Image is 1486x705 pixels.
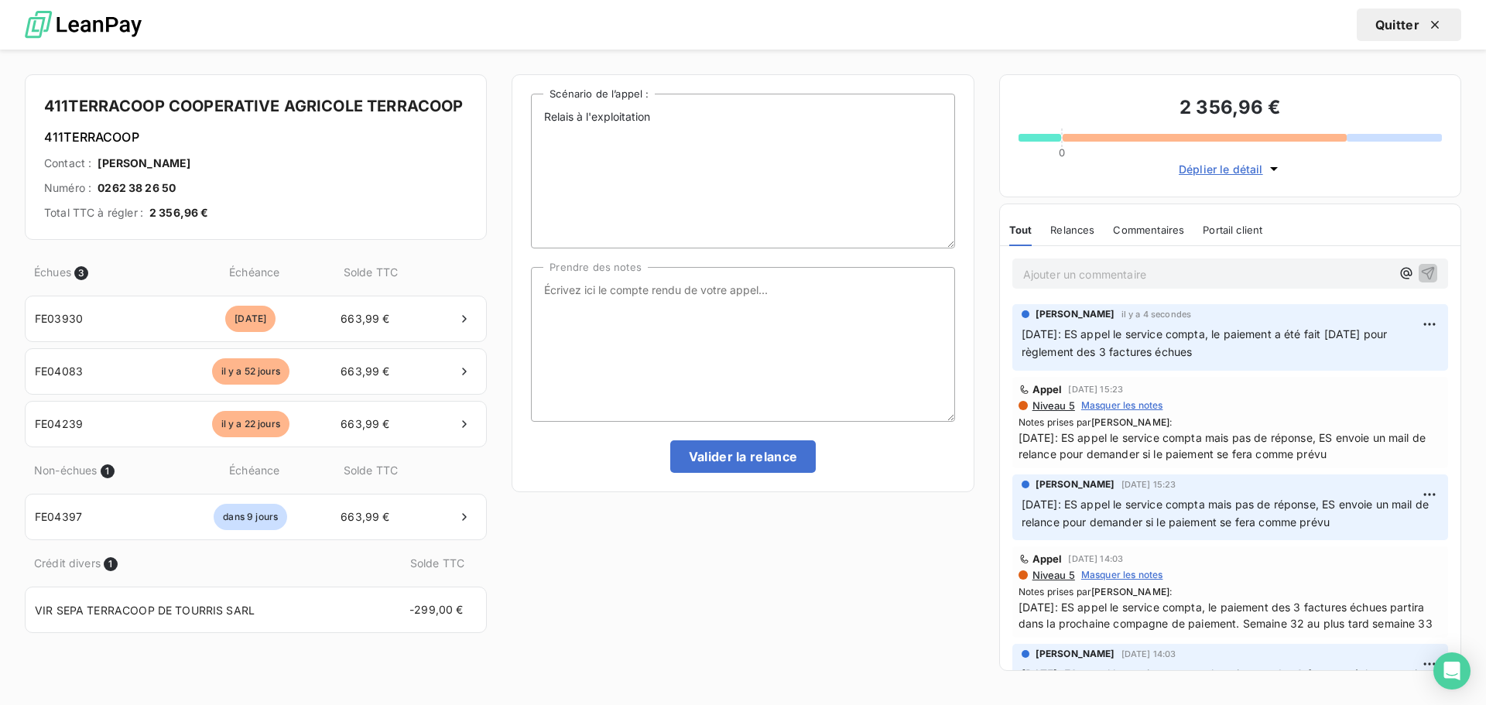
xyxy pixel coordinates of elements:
span: Crédit divers [34,556,101,571]
span: Portail client [1203,224,1262,236]
span: [DATE]: ES appel le service compta mais pas de réponse, ES envoie un mail de relance pour demande... [1019,430,1442,462]
span: FE04239 [35,416,83,432]
img: logo LeanPay [25,4,142,46]
span: 663,99 € [324,416,406,432]
span: 663,99 € [324,364,406,379]
span: [DATE]: ES appel le service compta mais pas de réponse, ES envoie un mail de relance pour demande... [1022,498,1433,529]
span: 1 [104,557,118,571]
span: Déplier le détail [1179,161,1263,177]
div: Open Intercom Messenger [1433,652,1471,690]
span: [DATE] 14:03 [1068,554,1123,563]
span: [DATE] 15:23 [1121,480,1176,489]
span: [DATE] 14:03 [1121,649,1176,659]
span: Commentaires [1113,224,1184,236]
span: il y a 22 jours [212,411,289,437]
span: Total TTC à régler : [44,205,143,221]
span: Niveau 5 [1031,569,1075,581]
span: Solde TTC [396,556,478,571]
span: Échéance [182,265,327,280]
span: [PERSON_NAME] [1091,416,1169,428]
span: Solde TTC [330,463,411,478]
span: [DATE]: ES appel le service compta, le paiement des 3 factures échues partira dans la prochaine c... [1022,667,1436,698]
button: Déplier le détail [1174,160,1286,178]
span: 2 356,96 € [149,205,209,221]
h6: 411TERRACOOP [44,128,467,146]
span: 0262 38 26 50 [98,180,176,196]
span: il y a 52 jours [212,358,289,385]
span: VIR SEPA TERRACOOP DE TOURRIS SARL [35,602,255,618]
span: -299,00 € [395,602,477,618]
span: Tout [1009,224,1032,236]
span: [DATE] 15:23 [1068,385,1123,394]
span: dans 9 jours [214,504,287,530]
span: [PERSON_NAME] [1091,586,1169,597]
span: Relances [1050,224,1094,236]
span: Masquer les notes [1081,399,1163,412]
span: il y a 4 secondes [1121,310,1192,319]
textarea: Relais à l'exploitation [531,94,954,248]
h3: 2 356,96 € [1019,94,1442,125]
span: Numéro : [44,180,91,196]
span: Échues [34,265,71,280]
span: [DATE]: ES appel le service compta, le paiement a été fait [DATE] pour règlement des 3 factures é... [1022,327,1391,358]
span: Niveau 5 [1031,399,1075,412]
span: FE04397 [35,509,82,525]
span: Masquer les notes [1081,568,1163,582]
span: [DATE] [225,306,276,332]
span: Contact : [44,156,91,171]
span: [DATE]: ES appel le service compta, le paiement des 3 factures échues partira dans la prochaine c... [1019,599,1442,631]
span: 0 [1059,146,1065,159]
span: Notes prises par : [1019,416,1442,430]
span: [PERSON_NAME] [98,156,190,171]
span: 1 [101,464,115,478]
span: [PERSON_NAME] [1036,477,1115,491]
span: Échéance [182,463,327,478]
span: FE03930 [35,311,83,327]
span: Solde TTC [330,265,411,280]
span: 663,99 € [324,509,406,525]
span: 3 [74,266,88,280]
span: Appel [1032,383,1063,395]
span: FE04083 [35,364,83,379]
span: 663,99 € [324,311,406,327]
span: Notes prises par : [1019,585,1442,599]
span: [PERSON_NAME] [1036,307,1115,321]
span: [PERSON_NAME] [1036,647,1115,661]
button: Quitter [1357,9,1461,41]
span: Non-échues [34,463,98,478]
span: Appel [1032,553,1063,565]
h4: 411TERRACOOP COOPERATIVE AGRICOLE TERRACOOP [44,94,467,118]
button: Valider la relance [670,440,817,473]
